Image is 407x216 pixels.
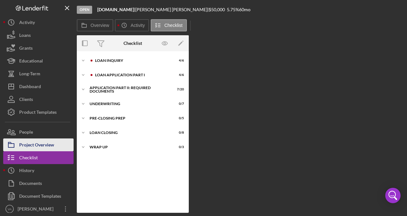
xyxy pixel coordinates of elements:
[3,67,74,80] button: Long-Term
[172,131,184,135] div: 0 / 8
[8,207,12,211] text: VA
[3,54,74,67] button: Educational
[172,87,184,91] div: 7 / 20
[19,138,54,153] div: Project Overview
[19,42,33,56] div: Grants
[124,41,142,46] div: Checklist
[19,80,41,95] div: Dashboard
[3,106,74,119] button: Product Templates
[19,54,43,69] div: Educational
[90,145,168,149] div: Wrap Up
[3,80,74,93] button: Dashboard
[19,190,61,204] div: Document Templates
[19,106,57,120] div: Product Templates
[19,151,38,166] div: Checklist
[3,138,74,151] button: Project Overview
[3,203,74,215] button: VA[PERSON_NAME]
[151,19,187,31] button: Checklist
[115,19,149,31] button: Activity
[97,7,135,12] div: |
[77,6,92,14] div: Open
[3,16,74,29] button: Activity
[131,23,145,28] label: Activity
[3,151,74,164] button: Checklist
[3,42,74,54] button: Grants
[164,23,183,28] label: Checklist
[95,59,168,62] div: Loan Inquiry
[3,126,74,138] button: People
[19,67,40,82] div: Long-Term
[3,29,74,42] button: Loans
[19,164,34,179] div: History
[3,190,74,203] button: Document Templates
[385,188,401,203] div: Open Intercom Messenger
[90,116,168,120] div: Pre-Closing Prep
[90,102,168,106] div: Underwriting
[172,59,184,62] div: 4 / 6
[172,102,184,106] div: 0 / 7
[3,177,74,190] button: Documents
[172,145,184,149] div: 0 / 3
[19,126,33,140] div: People
[95,73,168,77] div: Loan Application Part I
[19,93,33,107] div: Clients
[19,177,42,191] div: Documents
[135,7,209,12] div: [PERSON_NAME] [PERSON_NAME] |
[91,23,109,28] label: Overview
[19,29,31,43] div: Loans
[227,7,239,12] div: 5.75 %
[209,7,225,12] span: $50,000
[3,93,74,106] button: Clients
[172,73,184,77] div: 4 / 6
[172,116,184,120] div: 0 / 5
[97,7,134,12] b: [DOMAIN_NAME]
[19,16,35,30] div: Activity
[77,19,113,31] button: Overview
[90,86,168,93] div: Application Part II: Required Documents
[239,7,251,12] div: 60 mo
[3,164,74,177] button: History
[90,131,168,135] div: Loan Closing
